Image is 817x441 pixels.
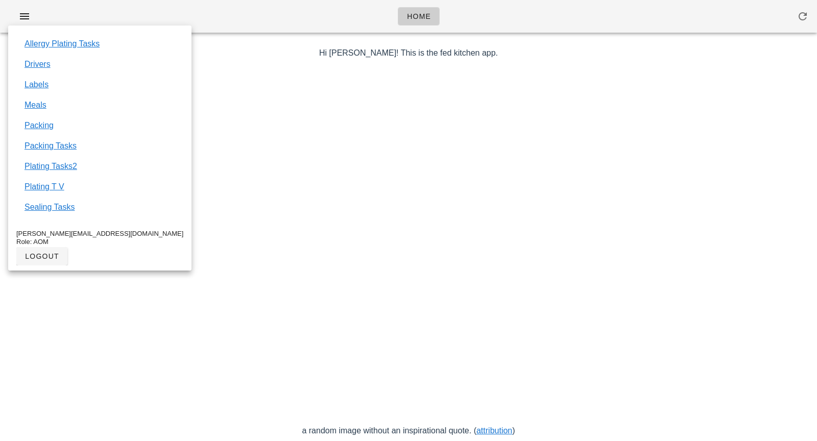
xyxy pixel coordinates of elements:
a: Home [398,7,440,26]
span: Home [406,12,431,20]
a: Drivers [25,58,51,70]
a: Allergy Plating Tasks [25,38,100,50]
a: Packing Tasks [25,140,77,152]
div: Role: AOM [16,238,183,246]
p: Hi [PERSON_NAME]! This is the fed kitchen app. [112,47,705,59]
span: logout [25,252,59,260]
button: logout [16,247,67,265]
a: Sealing Tasks [25,201,75,213]
a: Plating T V [25,181,64,193]
a: attribution [476,426,512,435]
a: Labels [25,79,49,91]
div: [PERSON_NAME][EMAIL_ADDRESS][DOMAIN_NAME] [16,230,183,238]
a: Meals [25,99,46,111]
a: Packing [25,119,54,132]
a: Plating Tasks2 [25,160,77,173]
